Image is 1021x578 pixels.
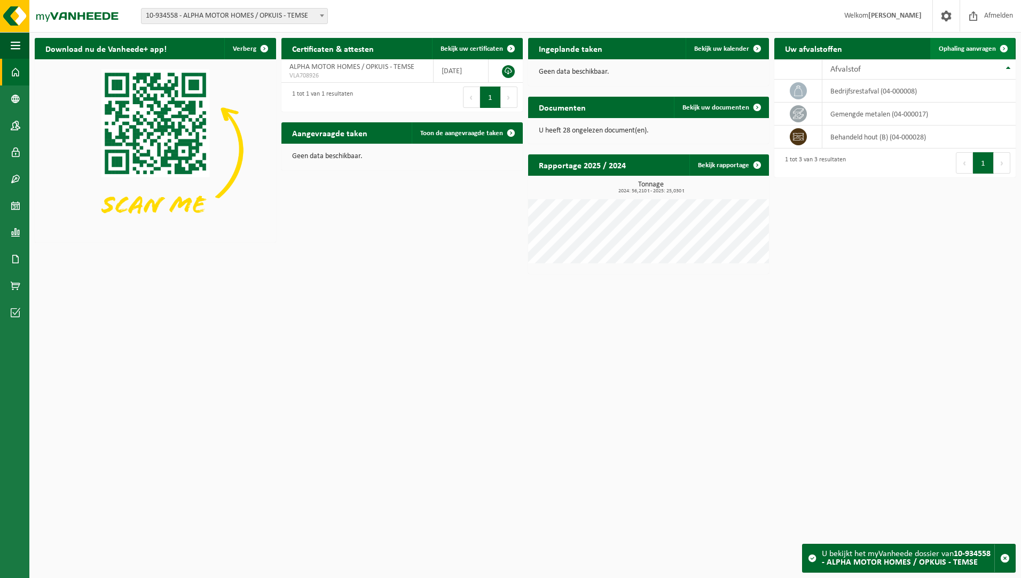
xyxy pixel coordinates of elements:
[539,68,759,76] p: Geen data beschikbaar.
[994,152,1010,174] button: Next
[281,122,378,143] h2: Aangevraagde taken
[441,45,503,52] span: Bekijk uw certificaten
[939,45,996,52] span: Ophaling aanvragen
[480,87,501,108] button: 1
[689,154,768,176] a: Bekijk rapportage
[822,550,991,567] strong: 10-934558 - ALPHA MOTOR HOMES / OPKUIS - TEMSE
[35,59,276,240] img: Download de VHEPlus App
[434,59,489,83] td: [DATE]
[539,127,759,135] p: U heeft 28 ongelezen document(en).
[930,38,1015,59] a: Ophaling aanvragen
[780,151,846,175] div: 1 tot 3 van 3 resultaten
[463,87,480,108] button: Previous
[233,45,256,52] span: Verberg
[528,38,613,59] h2: Ingeplande taken
[528,154,637,175] h2: Rapportage 2025 / 2024
[142,9,327,24] span: 10-934558 - ALPHA MOTOR HOMES / OPKUIS - TEMSE
[868,12,922,20] strong: [PERSON_NAME]
[822,80,1016,103] td: bedrijfsrestafval (04-000008)
[822,126,1016,149] td: behandeld hout (B) (04-000028)
[533,181,769,194] h3: Tonnage
[973,152,994,174] button: 1
[533,189,769,194] span: 2024: 56,210 t - 2025: 25,030 t
[287,85,353,109] div: 1 tot 1 van 1 resultaten
[682,104,749,111] span: Bekijk uw documenten
[686,38,768,59] a: Bekijk uw kalender
[412,122,522,144] a: Toon de aangevraagde taken
[289,63,414,71] span: ALPHA MOTOR HOMES / OPKUIS - TEMSE
[292,153,512,160] p: Geen data beschikbaar.
[822,544,994,572] div: U bekijkt het myVanheede dossier van
[281,38,384,59] h2: Certificaten & attesten
[822,103,1016,126] td: gemengde metalen (04-000017)
[774,38,853,59] h2: Uw afvalstoffen
[501,87,517,108] button: Next
[432,38,522,59] a: Bekijk uw certificaten
[956,152,973,174] button: Previous
[830,65,861,74] span: Afvalstof
[674,97,768,118] a: Bekijk uw documenten
[141,8,328,24] span: 10-934558 - ALPHA MOTOR HOMES / OPKUIS - TEMSE
[35,38,177,59] h2: Download nu de Vanheede+ app!
[224,38,275,59] button: Verberg
[694,45,749,52] span: Bekijk uw kalender
[528,97,596,118] h2: Documenten
[289,72,425,80] span: VLA708926
[420,130,503,137] span: Toon de aangevraagde taken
